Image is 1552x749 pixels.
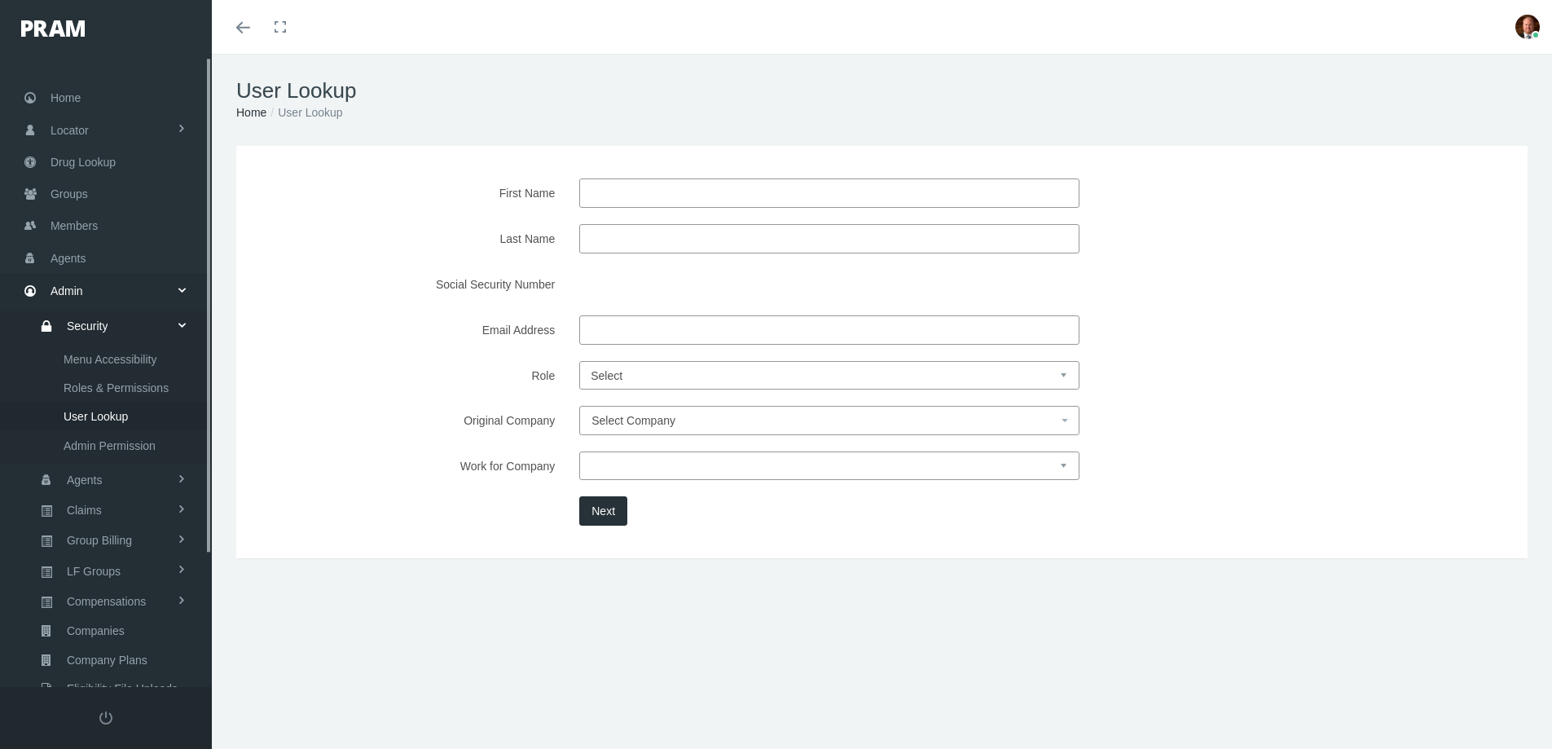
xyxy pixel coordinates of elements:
label: Email Address [253,315,567,345]
h1: User Lookup [236,78,1528,104]
span: Admin [51,275,83,306]
span: Agents [67,466,103,494]
span: Compensations [67,588,146,615]
label: Role [253,361,567,390]
span: LF Groups [67,557,121,585]
span: Groups [51,178,88,209]
span: Security [67,312,108,340]
span: Companies [67,617,125,645]
span: Group Billing [67,527,132,554]
span: Admin Permission [64,432,156,460]
a: Home [236,106,266,119]
label: Social Security Number [253,270,567,299]
span: Roles & Permissions [64,374,169,402]
span: Home [51,82,81,113]
span: Members [51,210,98,241]
button: Next [579,496,627,526]
span: Eligibility File Uploads [67,675,178,703]
span: Agents [51,243,86,274]
span: Company Plans [67,646,147,674]
label: Last Name [253,224,567,253]
span: Drug Lookup [51,147,116,178]
img: S_Profile_Picture_693.jpg [1515,15,1540,39]
span: Claims [67,496,102,524]
img: PRAM_20_x_78.png [21,20,85,37]
label: Original Company [253,406,567,435]
label: First Name [253,178,567,208]
span: Locator [51,115,89,146]
label: Work for Company [253,452,567,480]
span: Select Company [591,414,675,427]
span: Menu Accessibility [64,346,156,373]
span: User Lookup [64,403,128,430]
li: User Lookup [266,104,342,121]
